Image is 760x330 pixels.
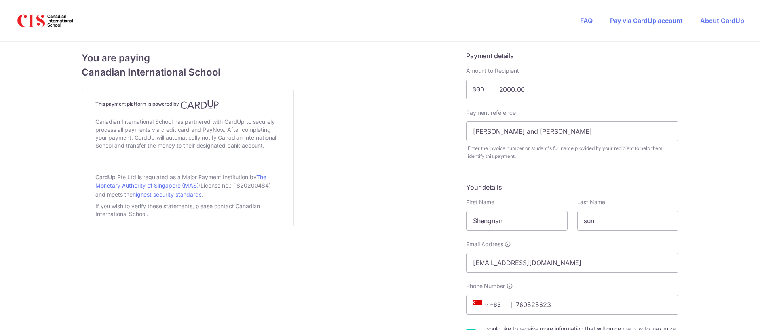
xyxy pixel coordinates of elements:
[466,51,678,61] h5: Payment details
[95,100,280,109] h4: This payment platform is powered by
[466,80,678,99] input: Payment amount
[466,282,505,290] span: Phone Number
[700,17,744,25] a: About CardUp
[580,17,593,25] a: FAQ
[473,85,493,93] span: SGD
[180,100,219,109] img: CardUp
[466,182,678,192] h5: Your details
[577,198,605,206] label: Last Name
[82,65,294,80] span: Canadian International School
[468,144,678,160] div: Enter the invoice number or student's full name provided by your recipient to help them identify ...
[466,67,519,75] label: Amount to Recipient
[577,211,678,231] input: Last name
[95,171,280,201] div: CardUp Pte Ltd is regulated as a Major Payment Institution by (License no.: PS20200484) and meets...
[470,300,506,309] span: +65
[473,300,492,309] span: +65
[133,191,201,198] a: highest security standards
[466,109,516,117] label: Payment reference
[95,201,280,220] div: If you wish to verify these statements, please contact Canadian International School.
[82,51,294,65] span: You are paying
[95,116,280,151] div: Canadian International School has partnered with CardUp to securely process all payments via cred...
[709,306,752,326] iframe: Opens a widget where you can find more information
[610,17,683,25] a: Pay via CardUp account
[466,211,568,231] input: First name
[466,240,503,248] span: Email Address
[466,198,494,206] label: First Name
[466,253,678,273] input: Email address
